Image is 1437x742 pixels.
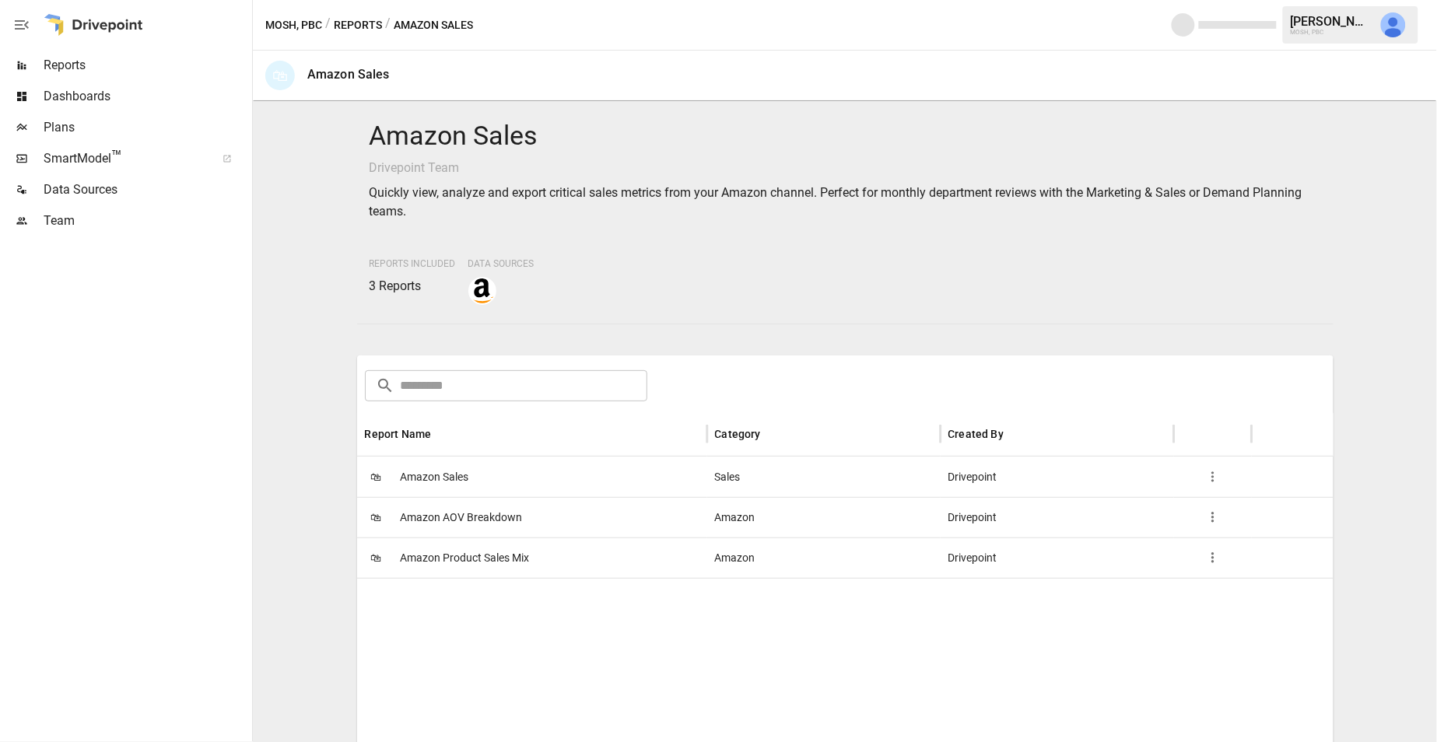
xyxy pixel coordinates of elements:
div: MOSH, PBC [1291,29,1372,36]
div: [PERSON_NAME] [1291,14,1372,29]
span: Amazon AOV Breakdown [401,498,523,537]
div: Amazon [707,537,941,578]
span: Amazon Sales [401,457,469,497]
div: / [325,16,331,35]
div: Created By [948,428,1004,440]
span: 🛍 [365,465,388,488]
span: Amazon Product Sales Mix [401,538,530,578]
button: Sort [433,423,454,445]
span: ™ [111,147,122,166]
div: Drivepoint [941,457,1174,497]
img: Jeff Gamsey [1381,12,1406,37]
p: Drivepoint Team [370,159,1321,177]
div: 🛍 [265,61,295,90]
span: 🛍 [365,546,388,569]
div: Drivepoint [941,497,1174,537]
span: Reports [44,56,249,75]
button: Sort [762,423,784,445]
p: Quickly view, analyze and export critical sales metrics from your Amazon channel. Perfect for mon... [370,184,1321,221]
img: amazon [470,278,495,303]
div: / [385,16,391,35]
div: Category [715,428,761,440]
span: SmartModel [44,149,205,168]
button: MOSH, PBC [265,16,322,35]
span: Team [44,212,249,230]
div: Report Name [365,428,432,440]
div: Amazon Sales [307,67,390,82]
p: 3 Reports [370,277,456,296]
span: Data Sources [44,180,249,199]
span: Reports Included [370,258,456,269]
span: Dashboards [44,87,249,106]
button: Sort [1005,423,1027,445]
div: Sales [707,457,941,497]
button: Jeff Gamsey [1372,3,1415,47]
span: Plans [44,118,249,137]
div: Amazon [707,497,941,537]
div: Drivepoint [941,537,1174,578]
span: Data Sources [468,258,534,269]
button: Reports [334,16,382,35]
h4: Amazon Sales [370,120,1321,152]
span: 🛍 [365,506,388,529]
